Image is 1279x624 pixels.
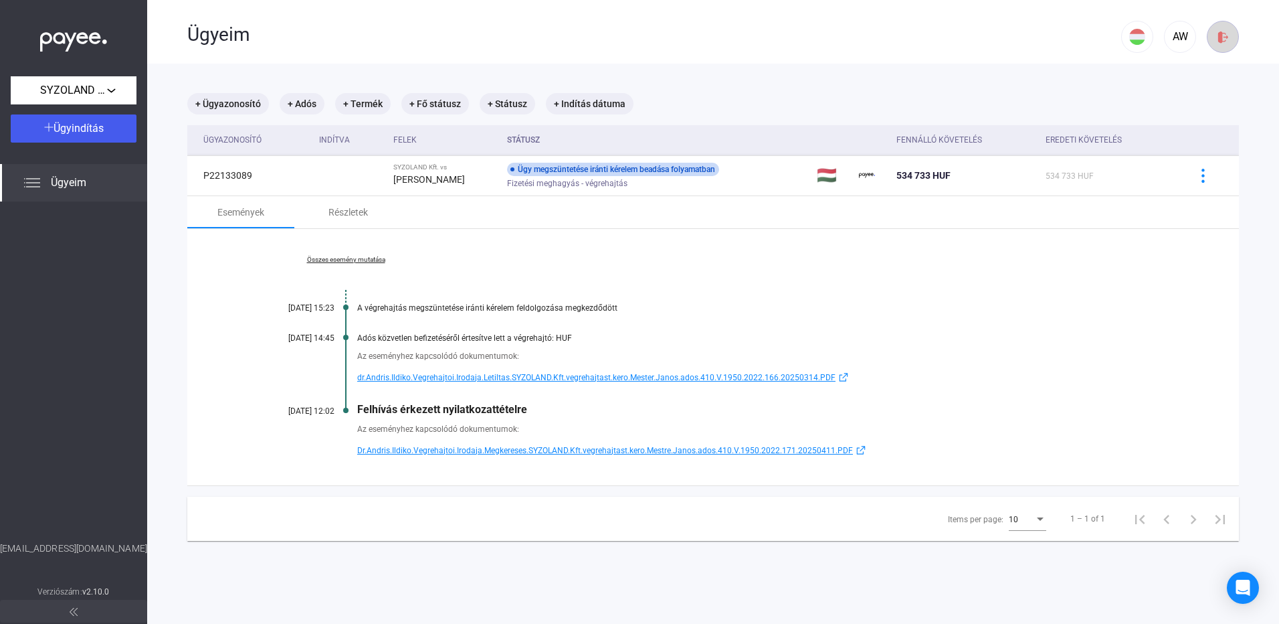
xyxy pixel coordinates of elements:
[1196,169,1210,183] img: more-blue
[187,93,269,114] mat-chip: + Ügyazonosító
[1070,511,1105,527] div: 1 – 1 of 1
[1164,21,1196,53] button: AW
[70,608,78,616] img: arrow-double-left-grey.svg
[896,170,951,181] span: 534 733 HUF
[51,175,86,191] span: Ügyeim
[393,174,465,185] strong: [PERSON_NAME]
[401,93,469,114] mat-chip: + Fő státusz
[1046,132,1172,148] div: Eredeti követelés
[507,175,627,191] span: Fizetési meghagyás - végrehajtás
[1009,511,1046,527] mat-select: Items per page:
[393,132,496,148] div: Felek
[1046,171,1094,181] span: 534 733 HUF
[24,175,40,191] img: list.svg
[1129,29,1145,45] img: HU
[1189,161,1217,189] button: more-blue
[203,132,262,148] div: Ügyazonosító
[480,93,535,114] mat-chip: + Státusz
[811,155,854,196] td: 🇭🇺
[1046,132,1122,148] div: Eredeti követelés
[82,587,110,597] strong: v2.10.0
[40,82,107,98] span: SYZOLAND Kft.
[357,370,1172,386] a: dr.Andris.Ildiko.Vegrehajtoi.Irodaja.Letiltas.SYZOLAND.Kft.vegrehajtast.kero.Mester.Janos.ados.41...
[948,512,1003,528] div: Items per page:
[393,163,496,171] div: SYZOLAND Kft. vs
[357,443,1172,459] a: Dr.Andris.Ildiko.Vegrehajtoi.Irodaja.Megkereses.SYZOLAND.Kft.vegrehajtast.kero.Mestre.Janos.ados....
[11,76,136,104] button: SYZOLAND Kft.
[835,372,852,382] img: external-link-blue
[1169,29,1191,45] div: AW
[203,132,308,148] div: Ügyazonosító
[1121,21,1153,53] button: HU
[254,303,334,313] div: [DATE] 15:23
[1009,515,1018,524] span: 10
[357,303,1172,313] div: A végrehajtás megszüntetése iránti kérelem feldolgozása megkezdődött
[40,25,107,52] img: white-payee-white-dot.svg
[502,125,811,155] th: Státusz
[217,204,264,220] div: Események
[1126,505,1153,532] button: First page
[280,93,324,114] mat-chip: + Adós
[357,443,853,459] span: Dr.Andris.Ildiko.Vegrehajtoi.Irodaja.Megkereses.SYZOLAND.Kft.vegrehajtast.kero.Mestre.Janos.ados....
[859,167,875,183] img: payee-logo
[319,132,383,148] div: Indítva
[54,122,104,135] span: Ügyindítás
[357,370,835,386] span: dr.Andris.Ildiko.Vegrehajtoi.Irodaja.Letiltas.SYZOLAND.Kft.vegrehajtast.kero.Mester.Janos.ados.41...
[328,204,368,220] div: Részletek
[1207,505,1234,532] button: Last page
[254,256,437,264] a: Összes esemény mutatása
[357,333,1172,343] div: Adós közvetlen befizetéséről értesítve lett a végrehajtó: HUF
[319,132,350,148] div: Indítva
[254,406,334,416] div: [DATE] 12:02
[357,349,1172,363] div: Az eseményhez kapcsolódó dokumentumok:
[896,132,1036,148] div: Fennálló követelés
[357,403,1172,416] div: Felhívás érkezett nyilatkozattételre
[187,155,314,196] td: P22133089
[1180,505,1207,532] button: Next page
[187,23,1121,46] div: Ügyeim
[1207,21,1239,53] button: logout-red
[11,114,136,143] button: Ügyindítás
[1227,572,1259,604] div: Open Intercom Messenger
[44,123,54,132] img: plus-white.svg
[1153,505,1180,532] button: Previous page
[896,132,982,148] div: Fennálló követelés
[1216,30,1230,44] img: logout-red
[853,445,869,455] img: external-link-blue
[357,422,1172,436] div: Az eseményhez kapcsolódó dokumentumok:
[546,93,633,114] mat-chip: + Indítás dátuma
[335,93,391,114] mat-chip: + Termék
[393,132,417,148] div: Felek
[254,333,334,343] div: [DATE] 14:45
[507,163,719,176] div: Ügy megszüntetése iránti kérelem beadása folyamatban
